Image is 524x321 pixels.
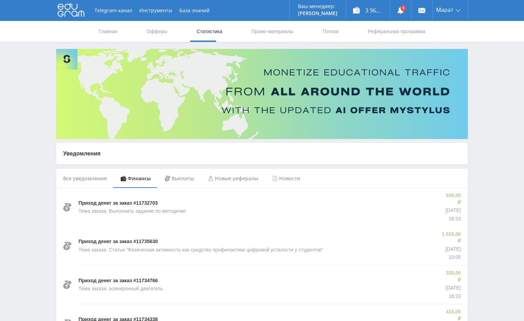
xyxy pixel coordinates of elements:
[78,208,186,215] p: Тема заказа: Выполнить задание по методичке
[78,200,158,207] p: Приход денег за заказ #11732703
[298,10,337,16] p: [PERSON_NAME]
[78,285,163,292] p: Тема заказа: асинхронный двигатель
[251,21,294,42] a: Промо-материалы
[56,49,468,139] img: Banner
[78,247,323,254] p: Тема заказа: Статья "Физическая активность как средство профилактики цифровой усталости у студентов"
[201,169,265,188] div: Новые рефералы
[98,21,118,42] a: Главная
[441,231,461,245] p: 1 015,00 ₽
[444,192,461,206] p: 535,00 ₽
[265,169,307,188] div: Новости
[146,21,168,42] a: Офферы
[444,285,461,292] p: [DATE]
[444,270,461,283] p: 335,00 ₽
[436,7,454,13] span: Марат
[441,246,461,253] p: [DATE]
[322,21,339,42] a: Потоки
[367,21,426,42] a: Реферальная программа
[444,216,461,222] p: 18:33
[444,293,461,300] p: 18:33
[196,21,223,42] a: Статистика
[158,169,201,188] div: Выплаты
[114,169,158,188] div: Финансы
[78,238,158,245] p: Приход денег за заказ #11735630
[444,207,461,214] p: [DATE]
[298,3,337,9] p: Ваш менеджер:
[56,169,114,188] div: Все уведомления
[441,254,461,261] p: 10:05
[63,150,461,158] p: Уведомления
[78,277,158,284] p: Приход денег за заказ #11734766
